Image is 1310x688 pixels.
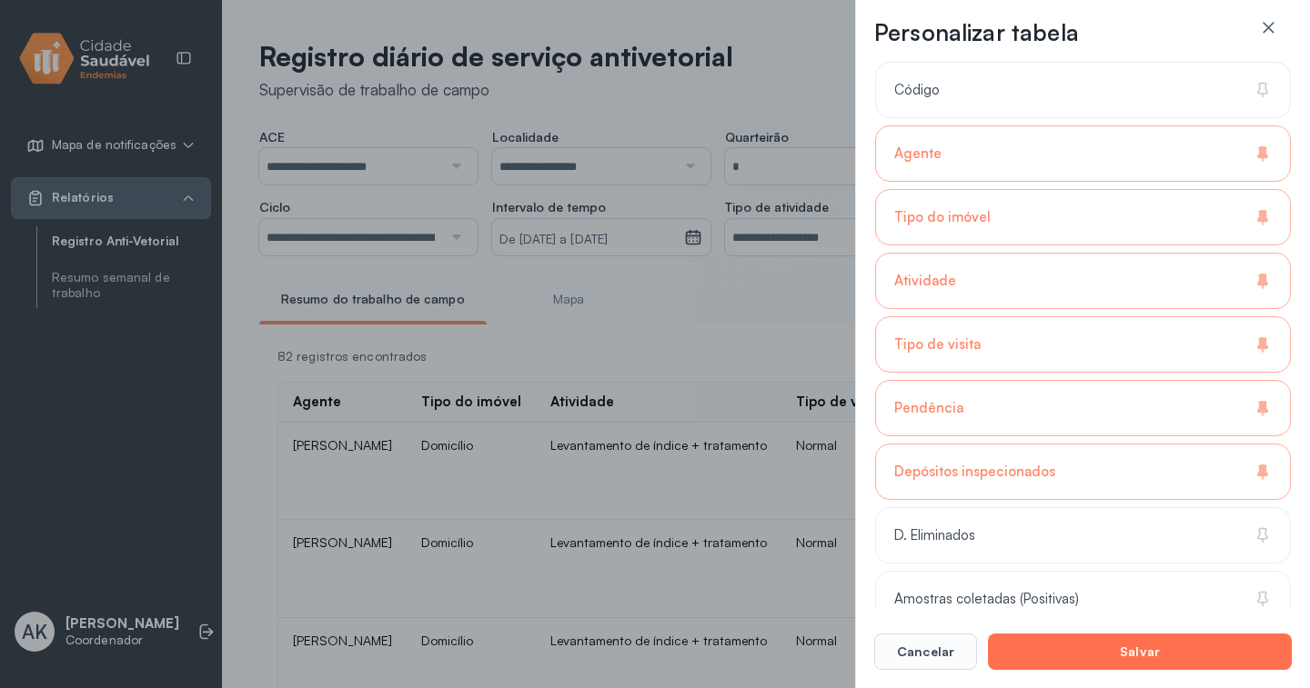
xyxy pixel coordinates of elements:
span: Amostras coletadas (Positivas) [894,591,1079,608]
button: Cancelar [874,633,977,670]
h3: Personalizar tabela [874,18,1079,47]
button: Salvar [988,633,1292,670]
span: D. Eliminados [894,527,975,544]
span: Tipo do imóvel [894,209,991,226]
span: Depósitos inspecionados [894,464,1055,481]
span: Atividade [894,273,956,290]
span: Pendência [894,400,963,417]
span: Código [894,82,940,99]
span: Tipo de visita [894,336,981,354]
span: Agente [894,145,942,163]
